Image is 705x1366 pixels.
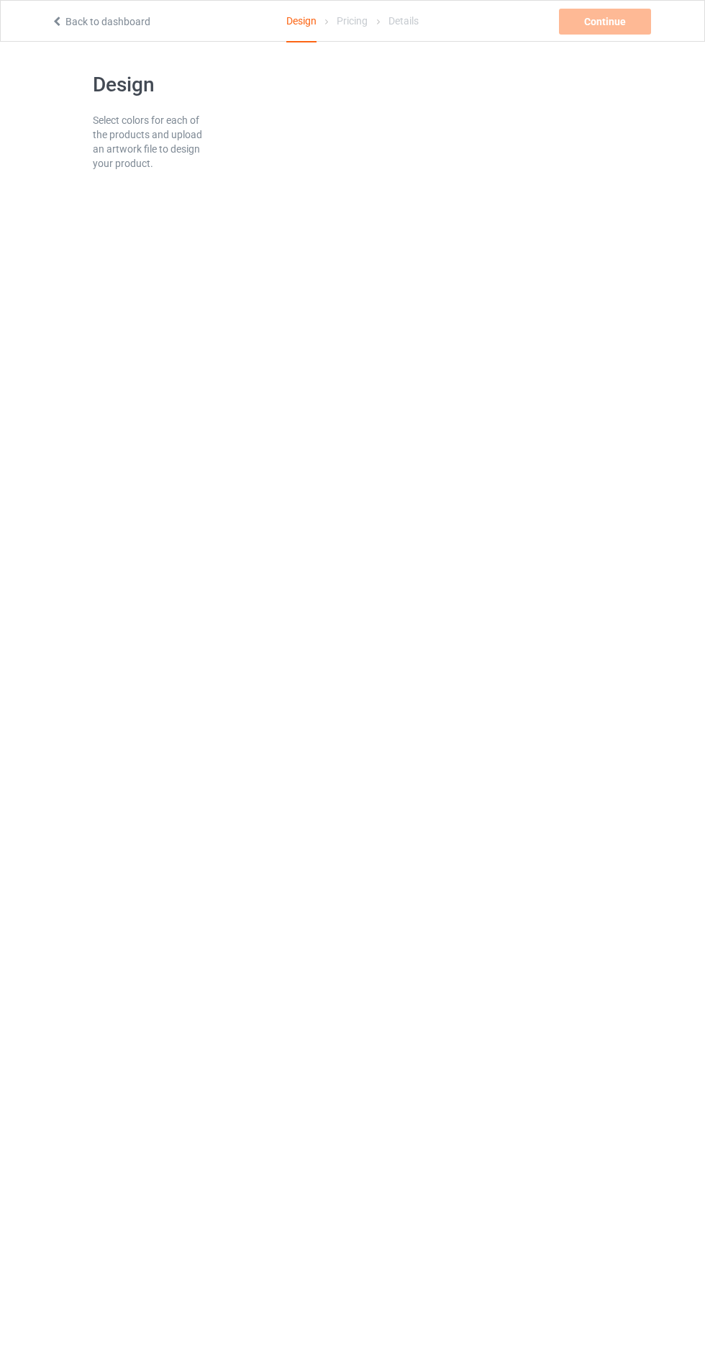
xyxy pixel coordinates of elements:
[388,1,419,41] div: Details
[51,16,150,27] a: Back to dashboard
[337,1,368,41] div: Pricing
[93,72,208,98] h1: Design
[286,1,317,42] div: Design
[93,113,208,171] div: Select colors for each of the products and upload an artwork file to design your product.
